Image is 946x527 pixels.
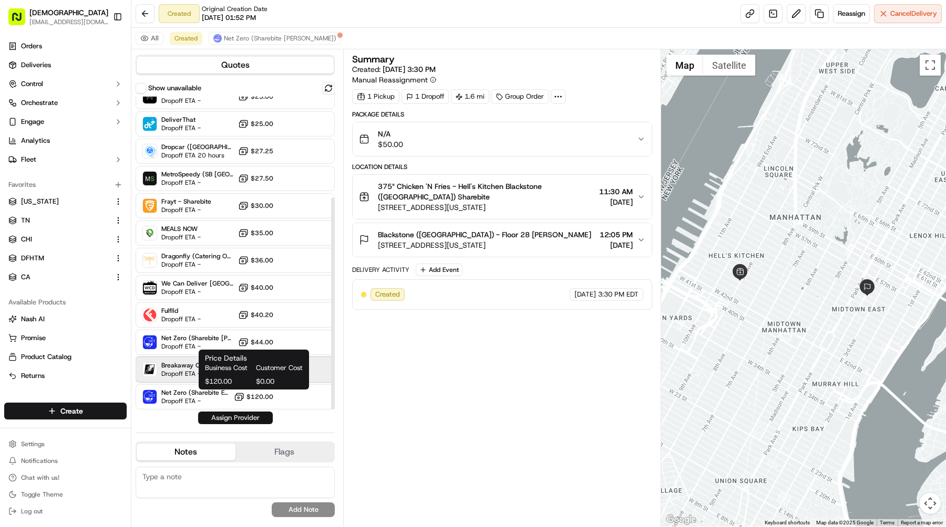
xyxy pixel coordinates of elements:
span: Dropoff ETA - [161,288,234,296]
button: [US_STATE] [4,193,127,210]
span: Dropoff ETA - [161,370,234,378]
span: Reassign [838,9,865,18]
span: $36.00 [251,256,273,265]
button: $120.00 [234,392,273,402]
a: Terms (opens in new tab) [880,520,894,525]
img: We Can Deliver Boston [143,281,157,294]
img: Net Zero (Sharebite Walker) [143,335,157,349]
img: Google [664,513,698,526]
button: Settings [4,437,127,451]
div: Location Details [352,163,652,171]
span: Control [21,79,43,89]
button: Show street map [666,55,703,76]
span: Product Catalog [21,352,71,362]
span: Created [174,34,198,43]
a: Deliveries [4,57,127,73]
span: API Documentation [99,206,169,217]
img: 1736555255976-a54dd68f-1ca7-489b-9aae-adbdc363a1c4 [21,163,29,172]
img: Klarizel Pensader [11,153,27,170]
a: Open this area in Google Maps (opens a new window) [664,513,698,526]
div: We're available if you need us! [47,111,145,119]
span: Analytics [21,136,50,145]
div: 📗 [11,207,19,216]
button: Fleet [4,151,127,168]
span: Cancel Delivery [890,9,937,18]
div: Available Products [4,294,127,311]
button: $25.00 [238,119,273,129]
span: Dropoff ETA - [161,233,201,241]
button: Reassign [833,4,870,23]
div: Past conversations [11,136,70,145]
span: Blackstone ([GEOGRAPHIC_DATA]) - Floor 28 [PERSON_NAME] [378,229,591,240]
a: Report a map error [901,520,943,525]
img: Net Zero (Sharebite E-Bike) [143,390,157,404]
span: Dropoff ETA - [161,397,230,405]
span: [DATE] [599,197,633,207]
span: Create [60,406,83,416]
span: TN [21,216,30,225]
img: Dragonfly (Catering Onfleet) [143,254,157,267]
button: $40.20 [238,310,273,320]
span: $44.00 [251,338,273,346]
span: $50.00 [378,139,403,150]
button: $44.00 [238,337,273,347]
span: Orchestrate [21,98,58,108]
span: $27.25 [251,147,273,155]
span: Dropoff ETA - [161,124,201,132]
a: Returns [8,371,122,381]
span: N/A [378,129,403,139]
span: Original Creation Date [202,5,268,13]
span: Business Cost [205,363,252,373]
span: Fulflld [161,307,201,315]
button: $40.00 [238,282,273,293]
span: Net Zero (Sharebite [PERSON_NAME]) [161,334,234,342]
span: $120.00 [205,377,252,386]
div: Start new chat [47,100,172,111]
button: Assign Provider [198,412,273,424]
span: CA [21,272,30,282]
button: Nash AI [4,311,127,328]
span: Returns [21,371,45,381]
span: Deliveries [21,60,51,70]
button: All [136,32,163,45]
span: Frayt - Sharebite [161,197,211,206]
span: [DATE] 01:52 PM [202,13,256,23]
button: DFHTM [4,250,127,267]
button: See all [163,134,191,147]
span: DeliverThat [161,115,201,124]
button: 375° Chicken 'N Fries - Hell's Kitchen Blackstone ([GEOGRAPHIC_DATA]) Sharebite[STREET_ADDRESS][U... [353,175,652,219]
span: Promise [21,333,46,343]
button: Promise [4,330,127,346]
h1: Price Details [205,353,303,363]
span: $35.00 [251,229,273,237]
h3: Summary [352,55,395,64]
a: Nash AI [8,314,122,324]
span: [EMAIL_ADDRESS][DOMAIN_NAME] [29,18,108,26]
button: Toggle fullscreen view [920,55,941,76]
span: [STREET_ADDRESS][US_STATE] [378,202,595,213]
a: CA [8,272,110,282]
span: Dropoff ETA 20 hours [161,151,234,160]
button: CHI [4,231,127,248]
label: Show unavailable [148,83,201,93]
span: $40.20 [251,311,273,319]
span: Dropcar ([GEOGRAPHIC_DATA] 1) [161,143,234,151]
span: $0.00 [256,377,303,386]
button: [DEMOGRAPHIC_DATA][EMAIL_ADDRESS][DOMAIN_NAME] [4,4,109,29]
span: Net Zero (Sharebite [PERSON_NAME]) [224,34,336,43]
span: $120.00 [246,393,273,401]
a: TN [8,216,110,225]
span: Klarizel Pensader [33,163,87,171]
img: Fulflld [143,308,157,322]
img: Frayt - Sharebite [143,199,157,213]
button: Product Catalog [4,349,127,365]
button: $35.00 [238,228,273,238]
span: Pylon [105,232,127,240]
img: Nash [11,10,32,31]
a: DFHTM [8,254,110,263]
div: Favorites [4,176,127,193]
span: Chat with us! [21,473,59,482]
span: MetroSpeedy (SB [GEOGRAPHIC_DATA]) [161,170,234,178]
button: Returns [4,367,127,384]
span: Breakaway Courier (Bikes - hourly) [161,361,234,370]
